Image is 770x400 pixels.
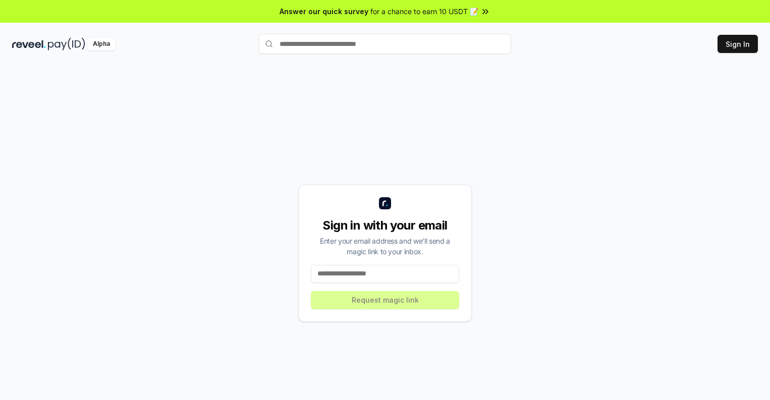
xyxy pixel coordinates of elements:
[311,217,459,234] div: Sign in with your email
[280,6,368,17] span: Answer our quick survey
[379,197,391,209] img: logo_small
[370,6,478,17] span: for a chance to earn 10 USDT 📝
[12,38,46,50] img: reveel_dark
[48,38,85,50] img: pay_id
[87,38,116,50] div: Alpha
[311,236,459,257] div: Enter your email address and we’ll send a magic link to your inbox.
[718,35,758,53] button: Sign In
